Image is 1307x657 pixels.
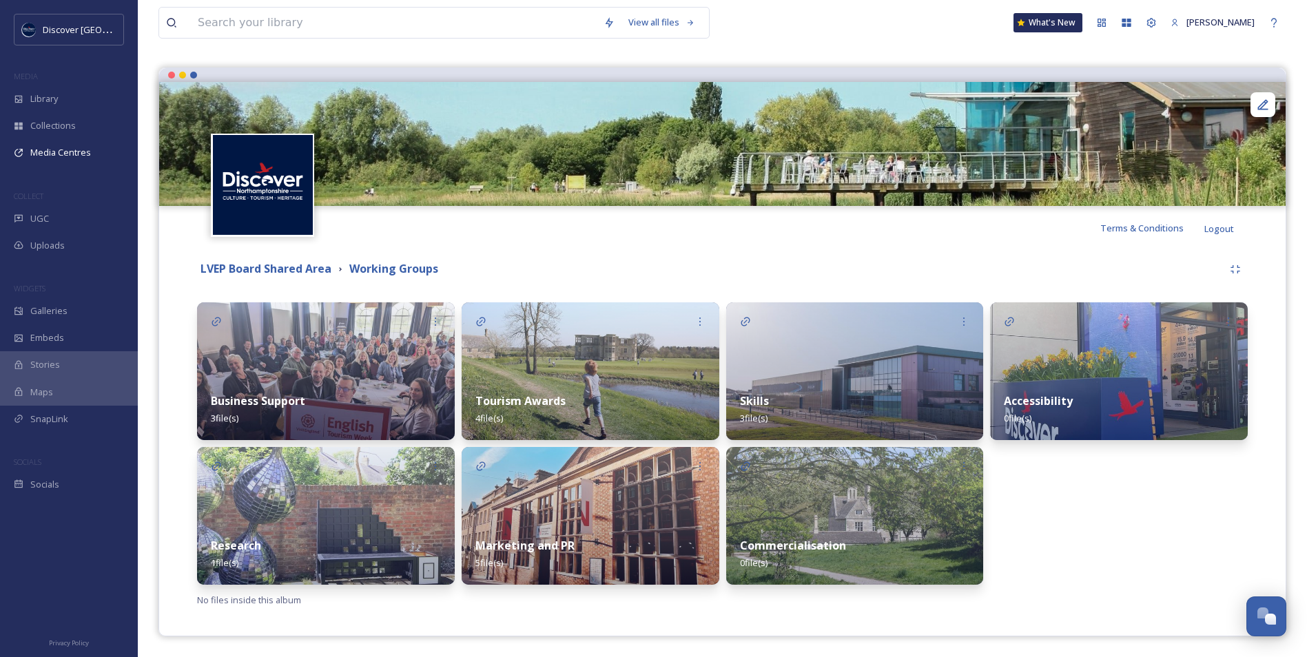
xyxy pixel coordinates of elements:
[14,191,43,201] span: COLLECT
[30,119,76,132] span: Collections
[49,638,89,647] span: Privacy Policy
[621,9,702,36] a: View all files
[740,556,768,569] span: 0 file(s)
[30,358,60,371] span: Stories
[349,261,438,276] strong: Working Groups
[211,538,261,553] strong: Research
[197,447,455,585] img: 90641690-aca4-43a0-933d-c67e68adbf8c.jpg
[1004,412,1031,424] span: 0 file(s)
[197,594,301,606] span: No files inside this album
[49,634,89,650] a: Privacy Policy
[1004,393,1073,408] strong: Accessibility
[1100,220,1204,236] a: Terms & Conditions
[475,556,503,569] span: 5 file(s)
[462,447,719,585] img: d0b0ae60-025d-492c-aa3f-eb11bea9cc91.jpg
[14,71,38,81] span: MEDIA
[726,447,984,585] img: c4e085e7-d2cf-4970-b97d-80dbedaae66f.jpg
[740,393,769,408] strong: Skills
[1204,222,1234,235] span: Logout
[475,538,575,553] strong: Marketing and PR
[14,457,41,467] span: SOCIALS
[30,386,53,399] span: Maps
[14,283,45,293] span: WIDGETS
[462,302,719,440] img: 0c84a837-7e82-45db-8c4d-a7cc46ec2f26.jpg
[22,23,36,36] img: Untitled%20design%20%282%29.png
[740,538,846,553] strong: Commercialisation
[475,412,503,424] span: 4 file(s)
[30,92,58,105] span: Library
[30,413,68,426] span: SnapLink
[1186,16,1255,28] span: [PERSON_NAME]
[197,302,455,440] img: 1e2dbd8a-cd09-4f77-a8f9-3a9a93719042.jpg
[1246,596,1286,636] button: Open Chat
[211,556,238,569] span: 1 file(s)
[1100,222,1184,234] span: Terms & Conditions
[159,82,1286,206] img: Stanwick Lakes.jpg
[1013,13,1082,32] a: What's New
[726,302,984,440] img: dfde90a7-404b-45e6-9575-8ff9313f1f1e.jpg
[1164,9,1262,36] a: [PERSON_NAME]
[30,239,65,252] span: Uploads
[30,146,91,159] span: Media Centres
[990,302,1248,440] img: 99416d89-c4b5-4178-9d70-76aeacb62484.jpg
[211,412,238,424] span: 3 file(s)
[200,261,331,276] strong: LVEP Board Shared Area
[213,135,313,235] img: Untitled%20design%20%282%29.png
[43,23,168,36] span: Discover [GEOGRAPHIC_DATA]
[30,331,64,344] span: Embeds
[30,478,59,491] span: Socials
[211,393,305,408] strong: Business Support
[475,393,566,408] strong: Tourism Awards
[30,304,68,317] span: Galleries
[740,412,768,424] span: 3 file(s)
[191,8,597,38] input: Search your library
[30,212,49,225] span: UGC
